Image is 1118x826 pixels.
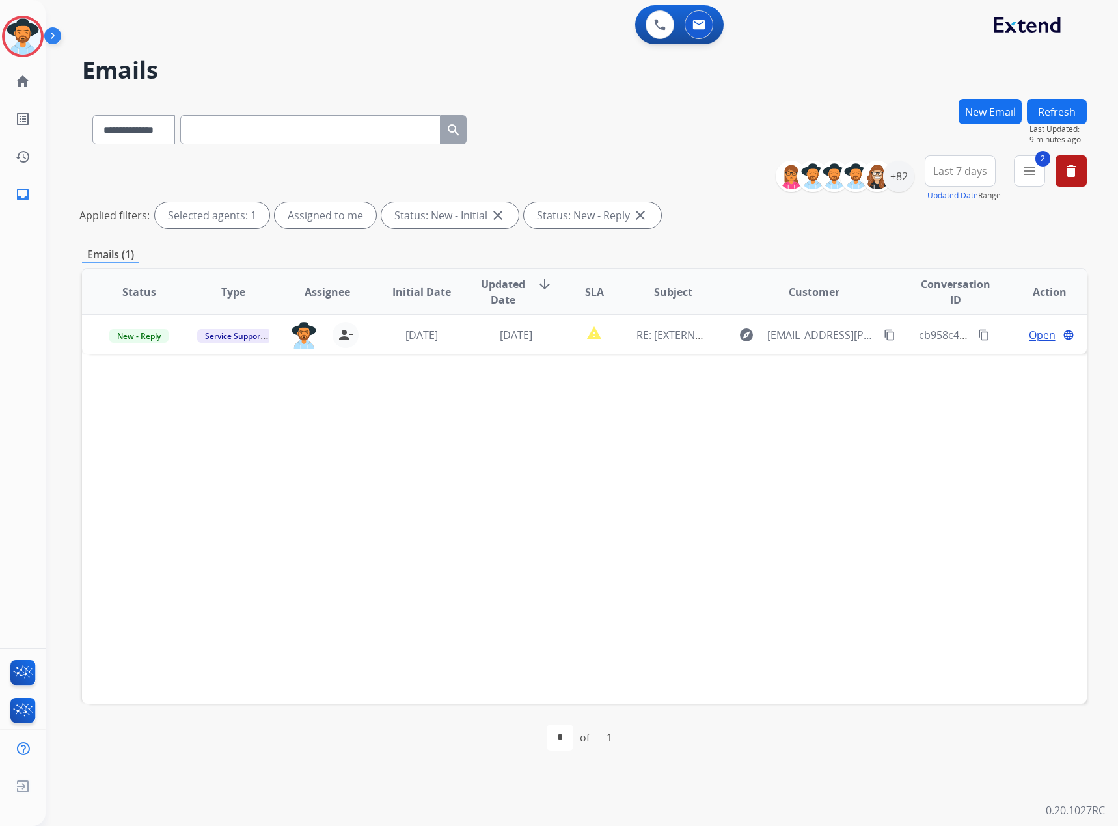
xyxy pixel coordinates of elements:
p: 0.20.1027RC [1046,803,1105,818]
mat-icon: report_problem [586,325,602,341]
mat-icon: home [15,73,31,89]
button: 2 [1014,155,1045,187]
span: New - Reply [109,329,169,343]
span: cb958c42-0131-48ce-8e10-3b9afcbbde47 [919,328,1117,342]
mat-icon: delete [1063,163,1079,179]
mat-icon: person_remove [338,327,353,343]
div: 1 [596,725,623,751]
div: Status: New - Initial [381,202,519,228]
span: Service Support [197,329,271,343]
mat-icon: language [1063,329,1074,341]
mat-icon: content_copy [884,329,895,341]
span: [DATE] [500,328,532,342]
mat-icon: search [446,122,461,138]
img: agent-avatar [291,322,317,349]
mat-icon: arrow_downward [537,276,552,292]
h2: Emails [82,57,1087,83]
mat-icon: content_copy [978,329,990,341]
button: New Email [959,99,1022,124]
p: Applied filters: [79,207,150,223]
mat-icon: list_alt [15,111,31,127]
p: Emails (1) [82,246,139,263]
span: Status [122,284,156,300]
mat-icon: close [633,207,648,223]
div: Assigned to me [275,202,376,228]
mat-icon: history [15,149,31,165]
button: Updated Date [927,191,978,201]
span: Range [927,190,1001,201]
button: Last 7 days [925,155,996,187]
span: 9 minutes ago [1029,135,1087,145]
span: SLA [585,284,604,300]
span: [EMAIL_ADDRESS][PERSON_NAME][DOMAIN_NAME] [767,327,877,343]
mat-icon: inbox [15,187,31,202]
img: avatar [5,18,41,55]
span: Initial Date [392,284,451,300]
mat-icon: close [490,207,506,223]
div: of [580,730,590,745]
span: Subject [654,284,692,300]
span: Last Updated: [1029,124,1087,135]
div: Status: New - Reply [524,202,661,228]
mat-icon: menu [1022,163,1037,179]
span: Assignee [305,284,350,300]
span: Open [1029,327,1056,343]
div: Selected agents: 1 [155,202,269,228]
span: Last 7 days [933,168,987,174]
span: 2 [1035,151,1050,167]
span: Type [221,284,245,300]
span: Customer [789,284,839,300]
button: Refresh [1027,99,1087,124]
mat-icon: explore [739,327,754,343]
div: +82 [883,161,914,192]
span: Updated Date [480,276,526,308]
span: Conversation ID [919,276,992,308]
span: [DATE] [405,328,438,342]
th: Action [992,269,1087,315]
